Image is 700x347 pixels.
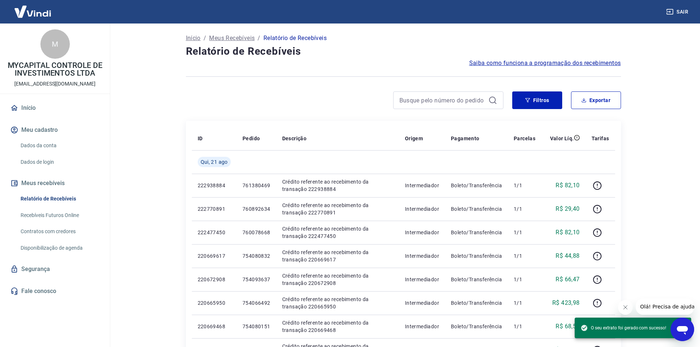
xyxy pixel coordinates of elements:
[405,276,439,283] p: Intermediador
[9,100,101,116] a: Início
[18,241,101,256] a: Disponibilização de agenda
[556,181,579,190] p: R$ 82,10
[556,322,579,331] p: R$ 68,57
[581,324,666,332] span: O seu extrato foi gerado com sucesso!
[405,299,439,307] p: Intermediador
[282,319,393,334] p: Crédito referente ao recebimento da transação 220669468
[263,34,327,43] p: Relatório de Recebíveis
[198,205,231,213] p: 222770891
[405,135,423,142] p: Origem
[405,182,439,189] p: Intermediador
[9,0,57,23] img: Vindi
[243,205,270,213] p: 760892634
[405,252,439,260] p: Intermediador
[243,252,270,260] p: 754080832
[282,249,393,263] p: Crédito referente ao recebimento da transação 220669617
[6,62,104,77] p: MYCAPITAL CONTROLE DE INVESTIMENTOS LTDA
[198,182,231,189] p: 222938884
[514,135,535,142] p: Parcelas
[282,178,393,193] p: Crédito referente ao recebimento da transação 222938884
[451,182,502,189] p: Boleto/Transferência
[556,228,579,237] p: R$ 82,10
[9,283,101,299] a: Fale conosco
[514,229,535,236] p: 1/1
[571,91,621,109] button: Exportar
[618,300,633,315] iframe: Fechar mensagem
[186,34,201,43] a: Início
[451,276,502,283] p: Boleto/Transferência
[282,135,307,142] p: Descrição
[282,272,393,287] p: Crédito referente ao recebimento da transação 220672908
[198,299,231,307] p: 220665950
[514,182,535,189] p: 1/1
[243,299,270,307] p: 754066492
[243,323,270,330] p: 754080151
[18,191,101,206] a: Relatório de Recebíveis
[204,34,206,43] p: /
[198,276,231,283] p: 220672908
[556,252,579,260] p: R$ 44,88
[665,5,691,19] button: Sair
[18,155,101,170] a: Dados de login
[258,34,260,43] p: /
[451,252,502,260] p: Boleto/Transferência
[514,323,535,330] p: 1/1
[451,323,502,330] p: Boleto/Transferência
[9,122,101,138] button: Meu cadastro
[198,135,203,142] p: ID
[451,299,502,307] p: Boleto/Transferência
[405,205,439,213] p: Intermediador
[9,175,101,191] button: Meus recebíveis
[451,205,502,213] p: Boleto/Transferência
[405,229,439,236] p: Intermediador
[18,208,101,223] a: Recebíveis Futuros Online
[514,252,535,260] p: 1/1
[282,296,393,310] p: Crédito referente ao recebimento da transação 220665950
[552,299,580,307] p: R$ 423,98
[550,135,574,142] p: Valor Líq.
[243,182,270,189] p: 761380469
[4,5,62,11] span: Olá! Precisa de ajuda?
[405,323,439,330] p: Intermediador
[671,318,694,341] iframe: Botão para abrir a janela de mensagens
[556,205,579,213] p: R$ 29,40
[399,95,485,106] input: Busque pelo número do pedido
[451,229,502,236] p: Boleto/Transferência
[282,202,393,216] p: Crédito referente ao recebimento da transação 222770891
[198,252,231,260] p: 220669617
[592,135,609,142] p: Tarifas
[512,91,562,109] button: Filtros
[209,34,255,43] a: Meus Recebíveis
[451,135,480,142] p: Pagamento
[18,224,101,239] a: Contratos com credores
[18,138,101,153] a: Dados da conta
[282,225,393,240] p: Crédito referente ao recebimento da transação 222477450
[14,80,96,88] p: [EMAIL_ADDRESS][DOMAIN_NAME]
[469,59,621,68] a: Saiba como funciona a programação dos recebimentos
[514,276,535,283] p: 1/1
[556,275,579,284] p: R$ 66,47
[186,44,621,59] h4: Relatório de Recebíveis
[201,158,228,166] span: Qui, 21 ago
[514,299,535,307] p: 1/1
[198,229,231,236] p: 222477450
[40,29,70,59] div: M
[243,276,270,283] p: 754093637
[514,205,535,213] p: 1/1
[9,261,101,277] a: Segurança
[243,229,270,236] p: 760078668
[243,135,260,142] p: Pedido
[198,323,231,330] p: 220669468
[636,299,694,315] iframe: Mensagem da empresa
